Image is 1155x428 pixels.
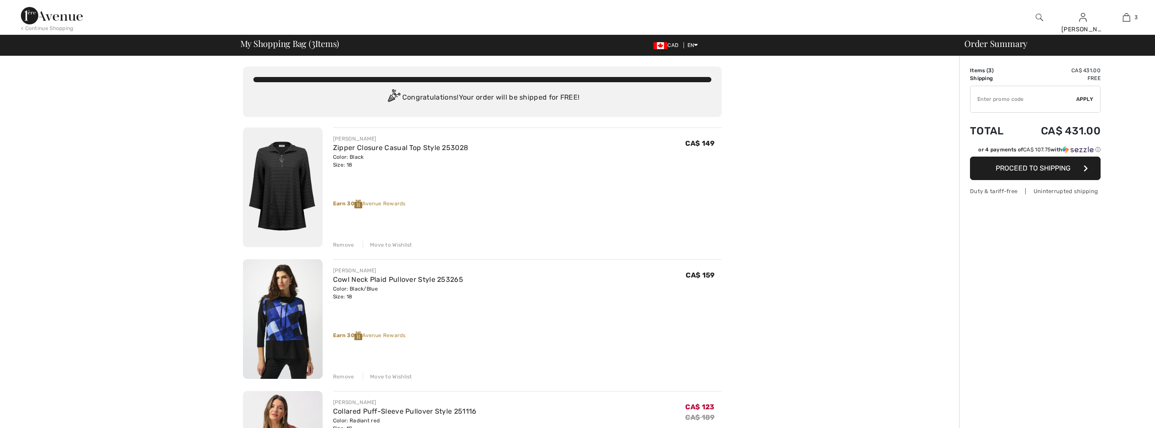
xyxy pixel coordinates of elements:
[996,164,1071,172] span: Proceed to Shipping
[1062,146,1094,154] img: Sezzle
[1036,12,1043,23] img: search the website
[21,24,74,32] div: < Continue Shopping
[363,241,412,249] div: Move to Wishlist
[970,74,1017,82] td: Shipping
[685,403,714,411] span: CA$ 123
[970,157,1101,180] button: Proceed to Shipping
[243,259,323,379] img: Cowl Neck Plaid Pullover Style 253265
[653,42,682,48] span: CAD
[21,7,83,24] img: 1ère Avenue
[333,407,477,415] a: Collared Puff-Sleeve Pullover Style 251116
[1135,13,1138,21] span: 3
[333,373,354,381] div: Remove
[1079,13,1087,21] a: Sign In
[970,86,1076,112] input: Promo code
[1079,12,1087,23] img: My Info
[1076,95,1094,103] span: Apply
[363,373,412,381] div: Move to Wishlist
[333,200,722,208] div: Avenue Rewards
[333,144,468,152] a: Zipper Closure Casual Top Style 253028
[653,42,667,49] img: Canadian Dollar
[685,413,714,421] s: CA$ 189
[970,116,1017,146] td: Total
[333,153,468,169] div: Color: Black Size: 18
[978,146,1101,154] div: or 4 payments of with
[1105,12,1148,23] a: 3
[385,89,402,107] img: Congratulation2.svg
[1023,147,1051,153] span: CA$ 107.75
[243,127,323,247] img: Zipper Closure Casual Top Style 253028
[333,275,463,284] a: Cowl Neck Plaid Pullover Style 253265
[333,285,463,301] div: Color: Black/Blue Size: 18
[333,267,463,274] div: [PERSON_NAME]
[240,39,340,48] span: My Shopping Bag ( Items)
[686,271,714,279] span: CA$ 159
[1123,12,1130,23] img: My Bag
[253,89,711,107] div: Congratulations! Your order will be shipped for FREE!
[333,201,362,207] strong: Earn 30
[970,67,1017,74] td: Items ( )
[988,67,992,74] span: 3
[1017,67,1101,74] td: CA$ 431.00
[333,398,477,406] div: [PERSON_NAME]
[1061,25,1104,34] div: [PERSON_NAME]
[333,241,354,249] div: Remove
[354,200,362,208] img: Reward-Logo.svg
[333,331,722,340] div: Avenue Rewards
[954,39,1150,48] div: Order Summary
[1017,74,1101,82] td: Free
[333,135,468,143] div: [PERSON_NAME]
[311,37,315,48] span: 3
[970,187,1101,195] div: Duty & tariff-free | Uninterrupted shipping
[685,139,714,147] span: CA$ 149
[687,42,698,48] span: EN
[970,146,1101,157] div: or 4 payments ofCA$ 107.75withSezzle Click to learn more about Sezzle
[354,331,362,340] img: Reward-Logo.svg
[1017,116,1101,146] td: CA$ 431.00
[333,332,362,338] strong: Earn 30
